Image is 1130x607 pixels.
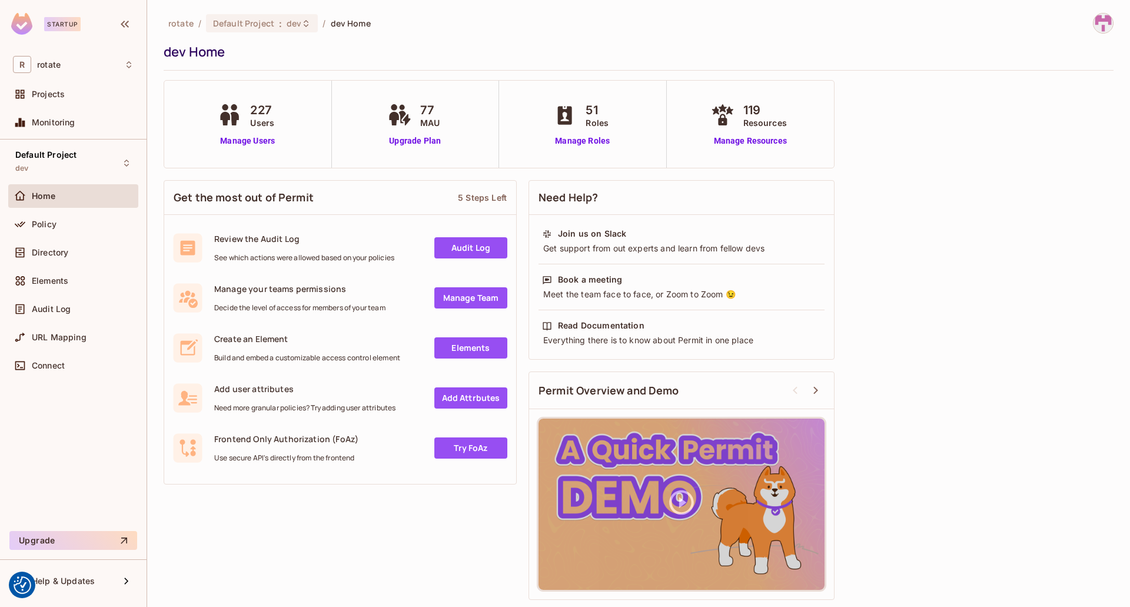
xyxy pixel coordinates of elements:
a: Try FoAz [434,437,507,459]
a: Audit Log [434,237,507,258]
span: URL Mapping [32,333,87,342]
a: Manage Resources [708,135,793,147]
div: 5 Steps Left [458,192,507,203]
span: Roles [586,117,609,129]
a: Manage Users [215,135,280,147]
span: Users [250,117,274,129]
span: Home [32,191,56,201]
div: Book a meeting [558,274,622,286]
div: Everything there is to know about Permit in one place [542,334,821,346]
span: Add user attributes [214,383,395,394]
span: 119 [743,101,787,119]
span: MAU [420,117,440,129]
span: Projects [32,89,65,99]
span: dev Home [331,18,371,29]
button: Upgrade [9,531,137,550]
span: Default Project [213,18,274,29]
a: Add Attrbutes [434,387,507,409]
span: Get the most out of Permit [174,190,314,205]
div: Get support from out experts and learn from fellow devs [542,243,821,254]
span: R [13,56,31,73]
a: Manage Team [434,287,507,309]
span: Monitoring [32,118,75,127]
button: Consent Preferences [14,576,31,594]
span: Permit Overview and Demo [539,383,679,398]
span: the active workspace [168,18,194,29]
img: SReyMgAAAABJRU5ErkJggg== [11,13,32,35]
li: / [198,18,201,29]
span: Review the Audit Log [214,233,394,244]
span: 51 [586,101,609,119]
span: Frontend Only Authorization (FoAz) [214,433,358,445]
li: / [323,18,325,29]
span: Directory [32,248,68,257]
span: 77 [420,101,440,119]
span: Elements [32,276,68,286]
span: Resources [743,117,787,129]
span: Workspace: rotate [37,60,61,69]
div: dev Home [164,43,1108,61]
span: : [278,19,282,28]
img: Revisit consent button [14,576,31,594]
span: Create an Element [214,333,400,344]
span: 227 [250,101,274,119]
span: Default Project [15,150,77,160]
span: Use secure API's directly from the frontend [214,453,358,463]
span: Policy [32,220,56,229]
a: Manage Roles [550,135,614,147]
span: dev [15,164,28,173]
a: Elements [434,337,507,359]
span: Audit Log [32,304,71,314]
div: Read Documentation [558,320,644,331]
img: tim@letsrotate.com [1094,14,1113,33]
span: dev [287,18,301,29]
span: Help & Updates [32,576,95,586]
span: Connect [32,361,65,370]
div: Startup [44,17,81,31]
span: Manage your teams permissions [214,283,385,294]
span: See which actions were allowed based on your policies [214,253,394,263]
span: Need Help? [539,190,599,205]
span: Build and embed a customizable access control element [214,353,400,363]
span: Need more granular policies? Try adding user attributes [214,403,395,413]
a: Upgrade Plan [385,135,446,147]
div: Meet the team face to face, or Zoom to Zoom 😉 [542,288,821,300]
div: Join us on Slack [558,228,626,240]
span: Decide the level of access for members of your team [214,303,385,313]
